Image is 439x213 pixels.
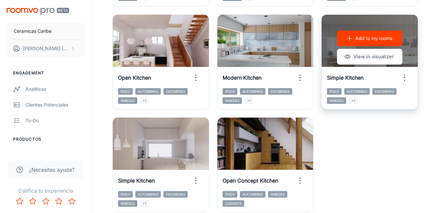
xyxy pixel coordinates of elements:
[223,191,237,198] span: Pisos
[337,49,402,65] button: View in visualizer
[240,191,265,198] span: Alfombras
[135,191,161,198] span: Alfombras
[223,74,262,82] h6: Modern Kitchen
[223,200,244,207] span: Cabinets
[268,191,287,198] span: Paredes
[26,195,39,208] button: Rate 2 star
[223,97,242,104] span: Paredes
[372,88,397,95] span: Encimeras
[118,191,133,198] span: Pisos
[245,97,253,104] span: +1
[7,40,85,57] button: [PERSON_NAME] [PERSON_NAME]
[7,8,69,15] img: Roomvo PRO Beta
[23,45,69,52] p: [PERSON_NAME] [PERSON_NAME]
[13,195,26,208] button: Rate 1 star
[223,177,278,184] h6: Open Concept Kitchen
[355,35,392,42] p: Add to my rooms
[52,195,65,208] button: Rate 4 star
[5,187,86,195] p: Califica tu experiencia
[118,74,151,82] h6: Open Kitchen
[118,200,137,207] span: Paredes
[344,88,370,95] span: Alfombras
[39,195,52,208] button: Rate 3 star
[7,23,85,40] button: Ceramicas Caribe
[65,195,78,208] button: Rate 5 star
[118,97,137,104] span: Paredes
[25,86,85,93] div: Analíticas
[118,88,133,95] span: Pisos
[135,88,161,95] span: Alfombras
[240,88,265,95] span: Alfombras
[327,88,342,95] span: Pisos
[29,166,75,174] span: ¿Necesitas ayuda?
[163,191,188,198] span: Encimeras
[327,97,346,104] span: Paredes
[349,97,358,104] span: +1
[140,200,149,207] span: +1
[337,30,402,46] button: Add to my rooms
[25,152,85,159] div: Mis productos
[223,88,237,95] span: Pisos
[118,177,155,184] h6: Simple Kitchen
[327,74,363,82] h6: Simple Kitchen
[140,97,149,104] span: +1
[268,88,292,95] span: Encimeras
[14,28,52,35] p: Ceramicas Caribe
[25,117,85,124] div: To-do
[163,88,188,95] span: Encimeras
[25,101,85,108] div: Clientes potenciales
